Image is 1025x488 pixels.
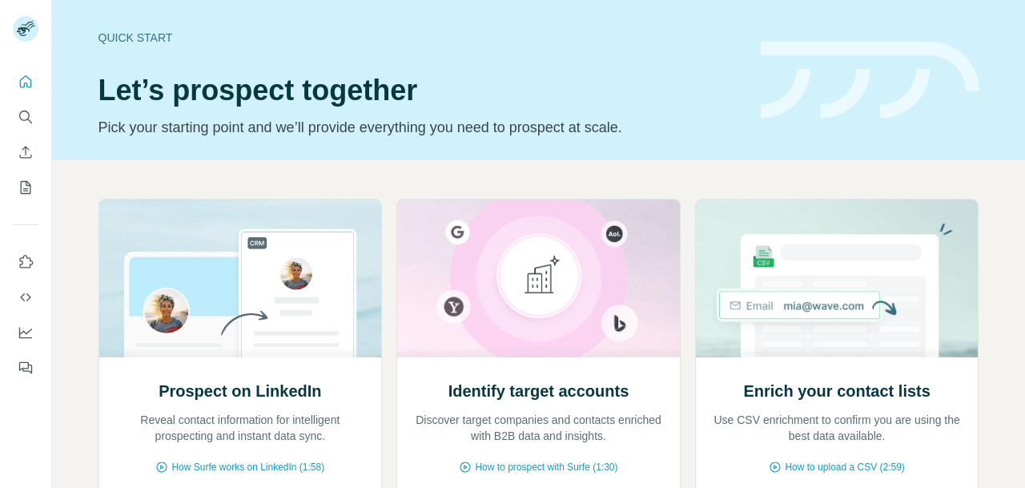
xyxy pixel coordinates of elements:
[785,460,904,474] span: How to upload a CSV (2:59)
[13,283,38,312] button: Use Surfe API
[98,116,742,139] p: Pick your starting point and we’ll provide everything you need to prospect at scale.
[13,103,38,131] button: Search
[695,200,979,357] img: Enrich your contact lists
[448,380,629,402] h2: Identify target accounts
[98,30,742,46] div: Quick start
[13,173,38,202] button: My lists
[98,200,383,357] img: Prospect on LinkedIn
[761,42,979,119] img: banner
[743,380,930,402] h2: Enrich your contact lists
[115,412,366,444] p: Reveal contact information for intelligent prospecting and instant data sync.
[13,248,38,276] button: Use Surfe on LinkedIn
[396,200,681,357] img: Identify target accounts
[413,412,664,444] p: Discover target companies and contacts enriched with B2B data and insights.
[13,353,38,382] button: Feedback
[13,67,38,96] button: Quick start
[13,318,38,347] button: Dashboard
[98,75,742,107] h1: Let’s prospect together
[13,138,38,167] button: Enrich CSV
[171,460,324,474] span: How Surfe works on LinkedIn (1:58)
[712,412,963,444] p: Use CSV enrichment to confirm you are using the best data available.
[475,460,617,474] span: How to prospect with Surfe (1:30)
[159,380,321,402] h2: Prospect on LinkedIn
